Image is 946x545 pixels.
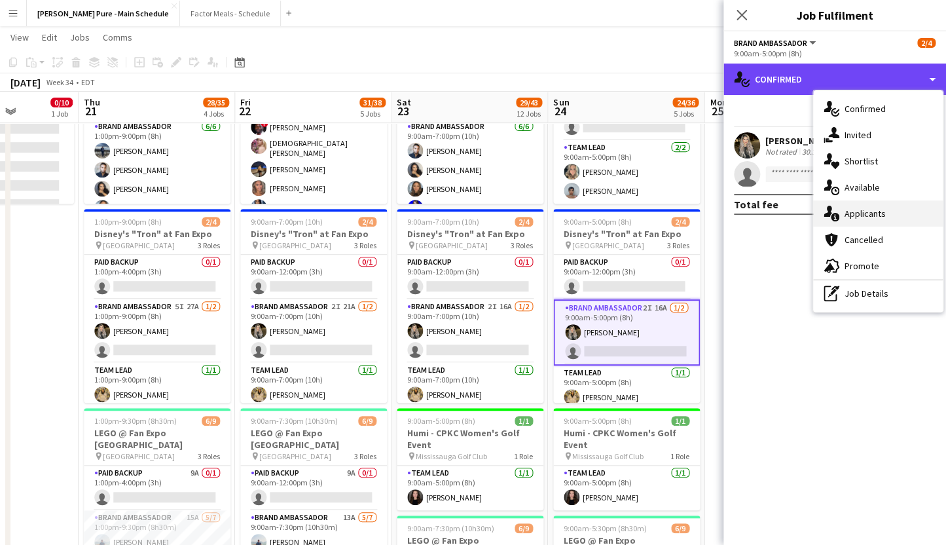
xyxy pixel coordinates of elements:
span: 2/4 [917,38,936,48]
button: Factor Meals - Schedule [180,1,281,26]
span: 2/4 [515,217,533,227]
div: Total fee [734,198,778,211]
span: ! [261,119,268,127]
app-card-role: Team Lead2/29:00am-5:00pm (8h)[PERSON_NAME][PERSON_NAME] [553,140,700,204]
h3: Disney's "Tron" at Fan Expo [84,228,230,240]
span: 1:00pm-9:30pm (8h30m) [94,416,177,426]
span: 21 [82,103,100,119]
span: 22 [238,103,251,119]
span: Fri [240,96,251,108]
span: [GEOGRAPHIC_DATA] [259,240,331,250]
span: Mon [710,96,727,108]
app-card-role: Brand Ambassador2I21A1/29:00am-7:00pm (10h)[PERSON_NAME] [240,299,387,363]
div: Job Details [813,280,943,307]
app-card-role: Brand Ambassador5I27A1/21:00pm-9:00pm (8h)[PERSON_NAME] [84,299,230,363]
app-card-role: Brand Ambassador6/61:00pm-9:00pm (8h)[PERSON_NAME][PERSON_NAME][PERSON_NAME][PERSON_NAME] [84,119,230,259]
h3: Job Fulfilment [723,7,946,24]
app-card-role: Team Lead1/19:00am-5:00pm (8h)[PERSON_NAME] [553,466,700,510]
span: 9:00am-5:30pm (8h30m) [564,523,647,533]
span: [GEOGRAPHIC_DATA] [572,240,644,250]
app-card-role: Paid Backup9A0/11:00pm-4:00pm (3h) [84,466,230,510]
span: Jobs [70,31,90,43]
app-card-role: Team Lead1/19:00am-5:00pm (8h)[PERSON_NAME] [553,366,700,410]
div: Applicants [813,200,943,227]
app-card-role: Team Lead1/19:00am-7:00pm (10h)[PERSON_NAME] [397,363,543,407]
div: 12 Jobs [517,109,541,119]
button: [PERSON_NAME] Pure - Main Schedule [27,1,180,26]
span: Mississauga Golf Club [572,451,644,461]
app-card-role: Brand Ambassador2I16A1/29:00am-7:00pm (10h)[PERSON_NAME] [397,299,543,363]
h3: Humi - CPKC Women's Golf Event [397,427,543,451]
span: 9:00am-7:00pm (10h) [251,217,323,227]
span: 3 Roles [354,240,376,250]
h3: Disney's "Tron" at Fan Expo [553,228,700,240]
div: Not rated [765,147,799,157]
app-card-role: Brand Ambassador6/69:00am-7:00pm (10h)![PERSON_NAME][DEMOGRAPHIC_DATA][PERSON_NAME][PERSON_NAME][... [240,96,387,239]
span: 1/1 [671,416,689,426]
span: Edit [42,31,57,43]
div: Confirmed [813,96,943,122]
span: 24 [551,103,569,119]
span: 3 Roles [198,451,220,461]
h3: Disney's "Tron" at Fan Expo [397,228,543,240]
span: 1 Role [670,451,689,461]
button: Brand Ambassador [734,38,818,48]
div: 5 Jobs [360,109,385,119]
span: 9:00am-5:00pm (8h) [407,416,475,426]
span: 23 [395,103,411,119]
app-job-card: 9:00am-5:00pm (8h)1/1Humi - CPKC Women's Golf Event Mississauga Golf Club1 RoleTeam Lead1/19:00am... [397,408,543,510]
app-job-card: 9:00am-5:00pm (8h)2/4Disney's "Tron" at Fan Expo [GEOGRAPHIC_DATA]3 RolesPaid Backup0/19:00am-12:... [553,209,700,403]
app-job-card: 9:00am-5:00pm (8h)1/1Humi - CPKC Women's Golf Event Mississauga Golf Club1 RoleTeam Lead1/19:00am... [553,408,700,510]
div: 9:00am-7:00pm (10h)2/4Disney's "Tron" at Fan Expo [GEOGRAPHIC_DATA]3 RolesPaid Backup0/19:00am-12... [240,209,387,403]
div: EDT [81,77,95,87]
span: 6/9 [671,523,689,533]
app-card-role: Brand Ambassador6/69:00am-7:00pm (10h)[PERSON_NAME][PERSON_NAME][PERSON_NAME][PERSON_NAME] [397,119,543,259]
div: Confirmed [723,64,946,95]
span: 1 Role [514,451,533,461]
span: 29/43 [516,98,542,107]
span: 25 [708,103,727,119]
h3: Disney's "Tron" at Fan Expo [240,228,387,240]
span: [GEOGRAPHIC_DATA] [103,451,175,461]
span: Comms [103,31,132,43]
app-card-role: Paid Backup0/11:00pm-4:00pm (3h) [84,255,230,299]
span: 24/36 [672,98,699,107]
h3: LEGO @ Fan Expo [GEOGRAPHIC_DATA] [84,427,230,451]
span: 3 Roles [198,240,220,250]
h3: Humi - CPKC Women's Golf Event [553,427,700,451]
div: 4 Jobs [204,109,228,119]
app-job-card: 1:00pm-9:00pm (8h)2/4Disney's "Tron" at Fan Expo [GEOGRAPHIC_DATA]3 RolesPaid Backup0/11:00pm-4:0... [84,209,230,403]
div: 5 Jobs [673,109,698,119]
div: [PERSON_NAME] [765,135,835,147]
app-job-card: 9:00am-7:00pm (10h)2/4Disney's "Tron" at Fan Expo [GEOGRAPHIC_DATA]3 RolesPaid Backup0/19:00am-12... [397,209,543,403]
span: 2/4 [202,217,220,227]
a: Edit [37,29,62,46]
span: Brand Ambassador [734,38,807,48]
div: Promote [813,253,943,279]
span: 6/9 [515,523,533,533]
span: [GEOGRAPHIC_DATA] [416,240,488,250]
span: 2/4 [671,217,689,227]
div: Shortlist [813,148,943,174]
app-card-role: Team Lead1/19:00am-5:00pm (8h)[PERSON_NAME] [397,466,543,510]
app-card-role: Paid Backup0/19:00am-12:00pm (3h) [553,255,700,299]
div: [DATE] [10,76,41,89]
a: Comms [98,29,137,46]
div: Cancelled [813,227,943,253]
span: 6/9 [202,416,220,426]
span: 9:00am-7:30pm (10h30m) [407,523,494,533]
app-card-role: Brand Ambassador2I16A1/29:00am-5:00pm (8h)[PERSON_NAME] [553,299,700,366]
span: 6/9 [358,416,376,426]
span: Week 34 [43,77,76,87]
span: 2/4 [358,217,376,227]
span: Sun [553,96,569,108]
app-card-role: Team Lead1/19:00am-7:00pm (10h)[PERSON_NAME] [240,363,387,407]
span: [GEOGRAPHIC_DATA] [259,451,331,461]
span: 3 Roles [354,451,376,461]
span: Sat [397,96,411,108]
span: 9:00am-7:30pm (10h30m) [251,416,338,426]
a: Jobs [65,29,95,46]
